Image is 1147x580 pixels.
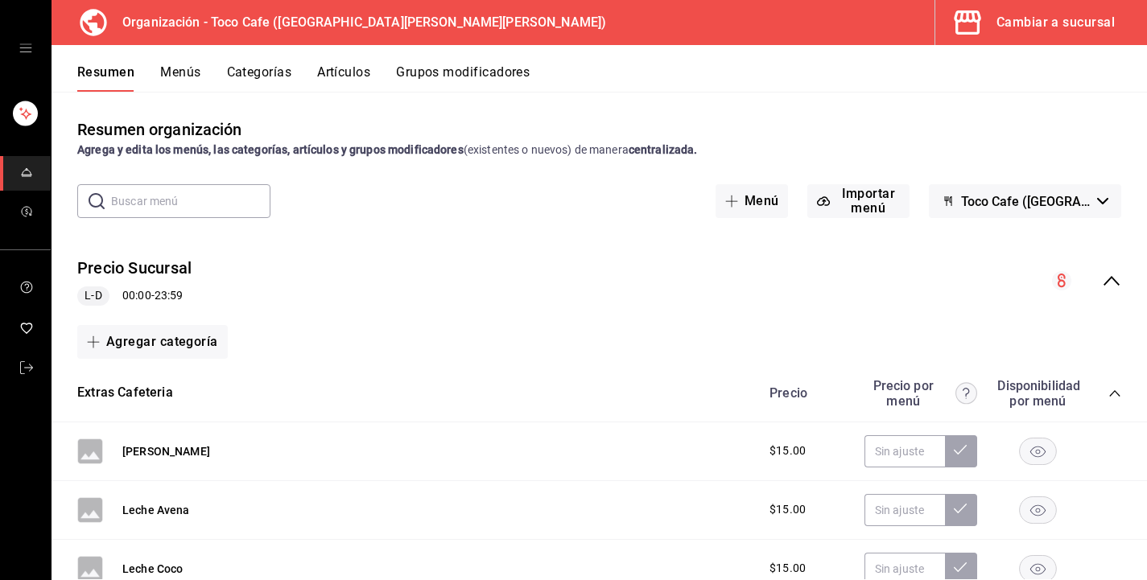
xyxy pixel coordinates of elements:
strong: centralizada. [629,143,698,156]
h3: Organización - Toco Cafe ([GEOGRAPHIC_DATA][PERSON_NAME][PERSON_NAME]) [109,13,606,32]
div: collapse-menu-row [52,244,1147,319]
button: Agregar categoría [77,325,228,359]
button: Extras Cafeteria [77,384,173,402]
button: collapse-category-row [1108,387,1121,400]
button: Menús [160,64,200,92]
button: Leche Avena [122,502,190,518]
button: Grupos modificadores [396,64,530,92]
button: Artículos [317,64,370,92]
span: $15.00 [769,560,806,577]
input: Buscar menú [111,185,270,217]
div: navigation tabs [77,64,1147,92]
div: Cambiar a sucursal [996,11,1115,34]
button: [PERSON_NAME] [122,443,210,459]
button: open drawer [19,42,32,55]
span: $15.00 [769,501,806,518]
span: L-D [78,287,108,304]
div: 00:00 - 23:59 [77,286,192,306]
strong: Agrega y edita los menús, las categorías, artículos y grupos modificadores [77,143,464,156]
input: Sin ajuste [864,494,945,526]
button: Menú [716,184,789,218]
div: Precio [753,385,856,401]
button: Resumen [77,64,134,92]
div: Resumen organización [77,117,242,142]
button: Toco Cafe ([GEOGRAPHIC_DATA]) [929,184,1121,218]
div: Precio por menú [864,378,977,409]
button: Precio Sucursal [77,257,192,280]
button: Leche Coco [122,561,184,577]
div: Disponibilidad por menú [997,378,1078,409]
button: Importar menú [807,184,910,218]
span: $15.00 [769,442,806,459]
button: Categorías [227,64,292,92]
div: (existentes o nuevos) de manera [77,142,1121,158]
input: Sin ajuste [864,435,945,467]
span: Toco Cafe ([GEOGRAPHIC_DATA]) [961,194,1091,209]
